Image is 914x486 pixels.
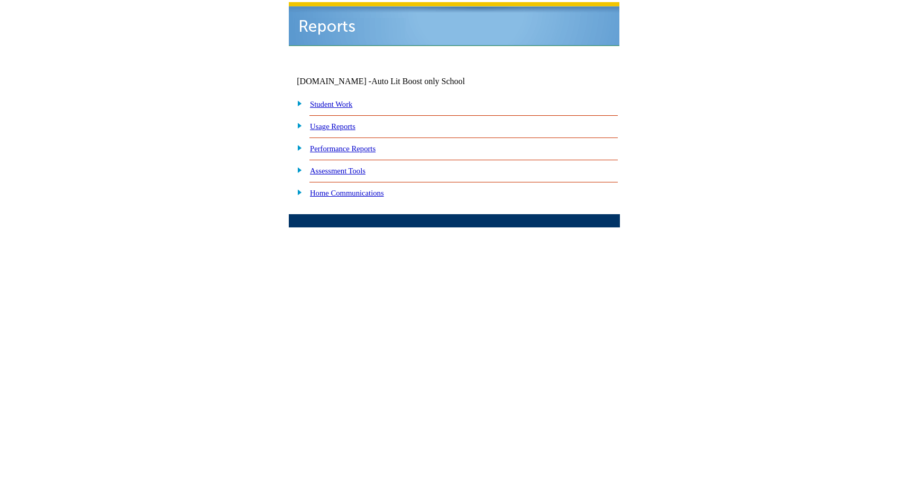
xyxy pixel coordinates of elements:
a: Performance Reports [310,144,376,153]
a: Assessment Tools [310,167,365,175]
img: plus.gif [291,121,303,130]
img: header [289,2,619,46]
a: Student Work [310,100,352,108]
img: plus.gif [291,98,303,108]
img: plus.gif [291,165,303,175]
td: [DOMAIN_NAME] - [297,77,491,86]
a: Usage Reports [310,122,355,131]
img: plus.gif [291,187,303,197]
img: plus.gif [291,143,303,152]
nobr: Auto Lit Boost only School [371,77,465,86]
a: Home Communications [310,189,384,197]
